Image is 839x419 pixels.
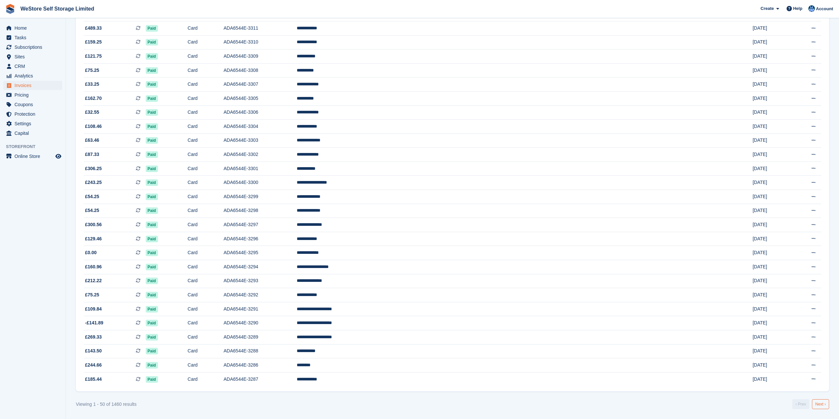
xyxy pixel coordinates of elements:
[753,21,792,35] td: [DATE]
[3,62,62,71] a: menu
[146,250,158,256] span: Paid
[15,23,54,33] span: Home
[85,319,103,326] span: -£141.89
[753,120,792,134] td: [DATE]
[146,376,158,383] span: Paid
[753,344,792,358] td: [DATE]
[224,232,296,246] td: ADA6544E-3296
[188,77,224,92] td: Card
[224,204,296,218] td: ADA6544E-3298
[188,246,224,260] td: Card
[85,193,99,200] span: £54.25
[146,39,158,45] span: Paid
[224,35,296,49] td: ADA6544E-3310
[224,134,296,148] td: ADA6544E-3303
[3,119,62,128] a: menu
[3,90,62,100] a: menu
[753,105,792,120] td: [DATE]
[85,249,97,256] span: £0.00
[15,62,54,71] span: CRM
[753,35,792,49] td: [DATE]
[753,372,792,386] td: [DATE]
[85,221,102,228] span: £300.56
[146,53,158,60] span: Paid
[3,71,62,80] a: menu
[146,334,158,341] span: Paid
[15,100,54,109] span: Coupons
[146,362,158,369] span: Paid
[85,25,102,32] span: £489.33
[3,100,62,109] a: menu
[224,246,296,260] td: ADA6544E-3295
[188,91,224,105] td: Card
[188,162,224,176] td: Card
[753,49,792,64] td: [DATE]
[15,109,54,119] span: Protection
[188,204,224,218] td: Card
[188,148,224,162] td: Card
[85,235,102,242] span: £129.46
[146,25,158,32] span: Paid
[18,3,97,14] a: WeStore Self Storage Limited
[85,291,99,298] span: £75.25
[188,49,224,64] td: Card
[6,143,66,150] span: Storefront
[146,264,158,270] span: Paid
[808,5,815,12] img: Joanne Goff
[3,129,62,138] a: menu
[15,52,54,61] span: Sites
[188,274,224,288] td: Card
[15,71,54,80] span: Analytics
[85,347,102,354] span: £143.50
[753,134,792,148] td: [DATE]
[76,401,136,408] div: Viewing 1 - 50 of 1460 results
[188,302,224,316] td: Card
[146,306,158,313] span: Paid
[753,232,792,246] td: [DATE]
[85,109,99,116] span: £32.55
[146,165,158,172] span: Paid
[224,63,296,77] td: ADA6544E-3308
[224,176,296,190] td: ADA6544E-3300
[188,232,224,246] td: Card
[753,358,792,373] td: [DATE]
[85,277,102,284] span: £212.22
[188,120,224,134] td: Card
[224,148,296,162] td: ADA6544E-3302
[85,137,99,144] span: £63.46
[85,207,99,214] span: £54.25
[224,77,296,92] td: ADA6544E-3307
[146,123,158,130] span: Paid
[188,260,224,274] td: Card
[188,330,224,344] td: Card
[146,67,158,74] span: Paid
[15,33,54,42] span: Tasks
[224,316,296,330] td: ADA6544E-3290
[146,348,158,354] span: Paid
[224,162,296,176] td: ADA6544E-3301
[753,204,792,218] td: [DATE]
[15,152,54,161] span: Online Store
[15,43,54,52] span: Subscriptions
[146,320,158,326] span: Paid
[224,105,296,120] td: ADA6544E-3306
[753,190,792,204] td: [DATE]
[753,246,792,260] td: [DATE]
[85,67,99,74] span: £75.25
[224,302,296,316] td: ADA6544E-3291
[85,53,102,60] span: £121.75
[188,358,224,373] td: Card
[816,6,833,12] span: Account
[812,399,829,409] a: Next
[3,109,62,119] a: menu
[146,236,158,242] span: Paid
[146,95,158,102] span: Paid
[85,179,102,186] span: £243.25
[753,63,792,77] td: [DATE]
[224,358,296,373] td: ADA6544E-3286
[5,4,15,14] img: stora-icon-8386f47178a22dfd0bd8f6a31ec36ba5ce8667c1dd55bd0f319d3a0aa187defe.svg
[224,274,296,288] td: ADA6544E-3293
[188,176,224,190] td: Card
[146,151,158,158] span: Paid
[753,176,792,190] td: [DATE]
